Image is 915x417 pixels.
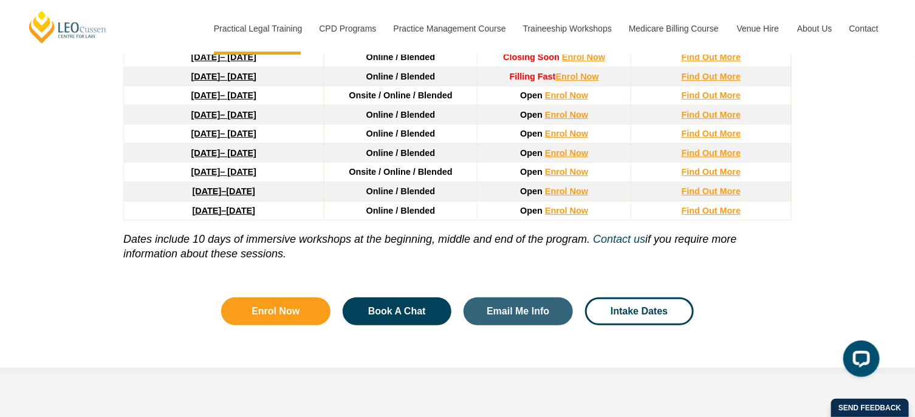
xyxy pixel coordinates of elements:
[682,110,741,120] a: Find Out More
[366,72,436,81] span: Online / Blended
[487,307,549,316] span: Email Me Info
[562,52,605,62] a: Enrol Now
[366,52,436,62] span: Online / Blended
[310,2,384,55] a: CPD Programs
[191,129,256,138] a: [DATE]– [DATE]
[191,110,221,120] strong: [DATE]
[27,10,108,44] a: [PERSON_NAME] Centre for Law
[385,2,514,55] a: Practice Management Course
[520,148,543,158] span: Open
[514,2,620,55] a: Traineeship Workshops
[520,167,543,177] span: Open
[191,90,221,100] strong: [DATE]
[545,110,588,120] a: Enrol Now
[682,129,741,138] a: Find Out More
[682,72,741,81] a: Find Out More
[728,2,788,55] a: Venue Hire
[464,297,573,325] a: Email Me Info
[191,72,256,81] a: [DATE]– [DATE]
[205,2,310,55] a: Practical Legal Training
[593,233,645,245] a: Contact us
[366,110,436,120] span: Online / Blended
[834,336,885,387] iframe: LiveChat chat widget
[191,90,256,100] a: [DATE]– [DATE]
[520,206,543,215] span: Open
[510,72,556,81] strong: Filling Fast
[226,186,255,196] span: [DATE]
[193,206,255,215] a: [DATE]–[DATE]
[520,110,543,120] span: Open
[123,233,590,245] i: Dates include 10 days of immersive workshops at the beginning, middle and end of the program.
[123,220,792,261] p: if you require more information about these sessions.
[682,167,741,177] a: Find Out More
[520,186,543,196] span: Open
[366,129,436,138] span: Online / Blended
[343,297,452,325] a: Book A Chat
[193,186,222,196] strong: [DATE]
[503,52,560,62] span: Closing Soon
[366,186,436,196] span: Online / Blended
[520,129,543,138] span: Open
[191,72,221,81] strong: [DATE]
[545,186,588,196] a: Enrol Now
[545,90,588,100] a: Enrol Now
[366,206,436,215] span: Online / Blended
[682,148,741,158] a: Find Out More
[226,206,255,215] span: [DATE]
[191,167,221,177] strong: [DATE]
[520,90,543,100] span: Open
[191,167,256,177] a: [DATE]– [DATE]
[682,206,741,215] a: Find Out More
[349,90,452,100] span: Onsite / Online / Blended
[193,206,222,215] strong: [DATE]
[191,110,256,120] a: [DATE]– [DATE]
[191,52,221,62] strong: [DATE]
[193,186,255,196] a: [DATE]–[DATE]
[191,148,256,158] a: [DATE]– [DATE]
[545,206,588,215] a: Enrol Now
[191,52,256,62] a: [DATE]– [DATE]
[191,148,221,158] strong: [DATE]
[788,2,840,55] a: About Us
[840,2,888,55] a: Contact
[252,307,300,316] span: Enrol Now
[545,129,588,138] a: Enrol Now
[545,148,588,158] a: Enrol Now
[682,186,741,196] a: Find Out More
[221,297,331,325] a: Enrol Now
[545,167,588,177] a: Enrol Now
[682,90,741,100] a: Find Out More
[682,52,741,62] a: Find Out More
[620,2,728,55] a: Medicare Billing Course
[611,307,668,316] span: Intake Dates
[349,167,452,177] span: Onsite / Online / Blended
[366,148,436,158] span: Online / Blended
[585,297,694,325] a: Intake Dates
[556,72,599,81] a: Enrol Now
[368,307,426,316] span: Book A Chat
[191,129,221,138] strong: [DATE]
